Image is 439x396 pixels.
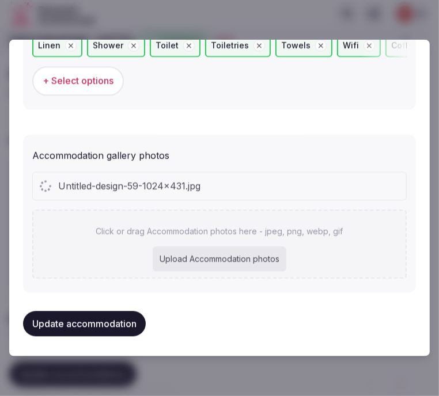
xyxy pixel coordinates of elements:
[43,75,113,87] span: + Select options
[32,67,124,96] button: + Select options
[275,35,332,58] div: Towels
[87,35,145,58] div: Shower
[205,35,271,58] div: Toiletries
[153,246,286,272] div: Upload Accommodation photos
[58,179,200,193] span: Untitled-design-59-1024x431.jpg
[337,35,381,58] div: Wifi
[32,35,82,58] div: Linen
[96,226,343,238] p: Click or drag Accommodation photos here - jpeg, png, webp, gif
[32,144,407,162] div: Accommodation gallery photos
[23,311,146,336] button: Update accommodation
[150,35,200,58] div: Toilet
